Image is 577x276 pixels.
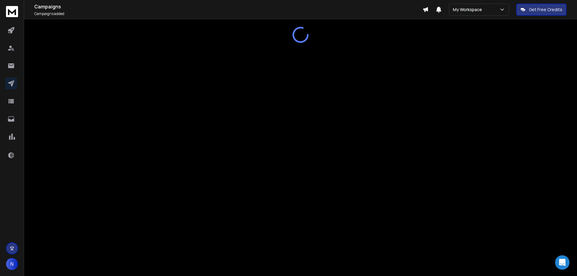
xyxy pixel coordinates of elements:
button: N [6,258,18,270]
p: Get Free Credits [529,7,562,13]
button: Get Free Credits [516,4,566,16]
h1: Campaigns [34,3,423,10]
p: Campaigns added [34,11,423,16]
img: logo [6,6,18,17]
p: My Workspace [453,7,484,13]
div: Open Intercom Messenger [555,255,569,270]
